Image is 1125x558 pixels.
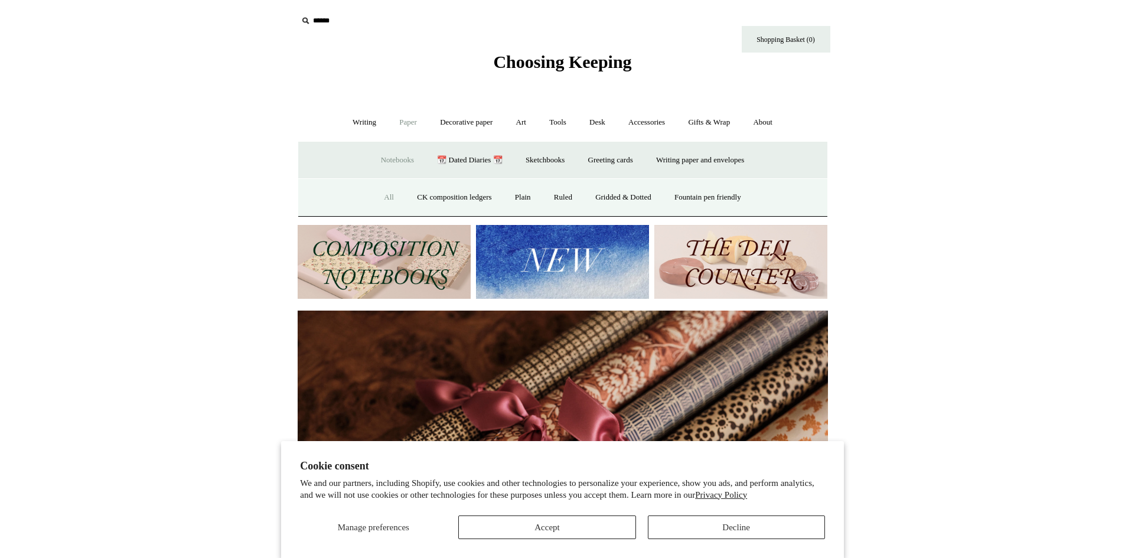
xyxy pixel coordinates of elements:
[406,182,502,213] a: CK composition ledgers
[654,225,827,299] img: The Deli Counter
[300,515,446,539] button: Manage preferences
[493,52,631,71] span: Choosing Keeping
[539,107,577,138] a: Tools
[389,107,428,138] a: Paper
[648,515,825,539] button: Decline
[504,182,542,213] a: Plain
[458,515,635,539] button: Accept
[677,107,741,138] a: Gifts & Wrap
[342,107,387,138] a: Writing
[506,107,537,138] a: Art
[578,145,644,176] a: Greeting cards
[585,182,662,213] a: Gridded & Dotted
[426,145,513,176] a: 📆 Dated Diaries 📆
[429,107,503,138] a: Decorative paper
[664,182,752,213] a: Fountain pen friendly
[742,107,783,138] a: About
[695,490,747,500] a: Privacy Policy
[298,225,471,299] img: 202302 Composition ledgers.jpg__PID:69722ee6-fa44-49dd-a067-31375e5d54ec
[645,145,755,176] a: Writing paper and envelopes
[493,61,631,70] a: Choosing Keeping
[300,478,825,501] p: We and our partners, including Shopify, use cookies and other technologies to personalize your ex...
[338,523,409,532] span: Manage preferences
[579,107,616,138] a: Desk
[300,460,825,472] h2: Cookie consent
[742,26,830,53] a: Shopping Basket (0)
[370,145,425,176] a: Notebooks
[373,182,405,213] a: All
[515,145,575,176] a: Sketchbooks
[476,225,649,299] img: New.jpg__PID:f73bdf93-380a-4a35-bcfe-7823039498e1
[543,182,583,213] a: Ruled
[618,107,676,138] a: Accessories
